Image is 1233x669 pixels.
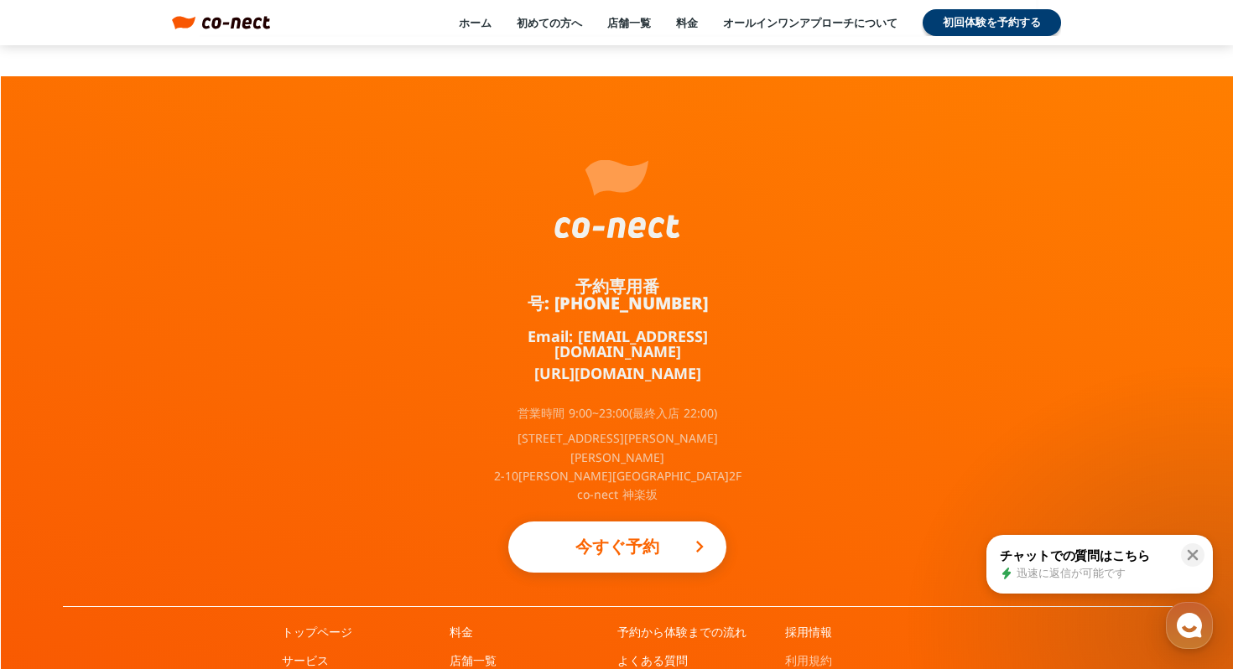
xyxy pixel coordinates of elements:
[282,652,329,669] a: サービス
[518,407,717,419] p: 営業時間 9:00~23:00(最終入店 22:00)
[492,429,743,505] p: [STREET_ADDRESS][PERSON_NAME][PERSON_NAME] 2-10[PERSON_NAME][GEOGRAPHIC_DATA]2F co-nect 神楽坂
[259,555,279,568] span: 設定
[5,530,111,572] a: ホーム
[542,528,693,565] p: 今すぐ予約
[785,652,832,669] a: 利用規約
[676,15,698,30] a: 料金
[450,652,497,669] a: 店舗一覧
[607,15,651,30] a: 店舗一覧
[450,624,473,640] a: 料金
[111,530,216,572] a: チャット
[923,9,1061,36] a: 初回体験を予約する
[617,652,688,669] a: よくある質問
[517,15,582,30] a: 初めての方へ
[282,624,352,640] a: トップページ
[43,555,73,568] span: ホーム
[689,537,710,557] i: keyboard_arrow_right
[143,556,184,569] span: チャット
[508,521,726,573] a: 今すぐ予約keyboard_arrow_right
[534,366,701,381] a: [URL][DOMAIN_NAME]
[723,15,897,30] a: オールインワンアプローチについて
[492,278,743,312] a: 予約専用番号: [PHONE_NUMBER]
[617,624,747,640] a: 予約から体験までの流れ
[459,15,492,30] a: ホーム
[492,329,743,359] a: Email: [EMAIL_ADDRESS][DOMAIN_NAME]
[785,624,832,640] a: 採用情報
[216,530,322,572] a: 設定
